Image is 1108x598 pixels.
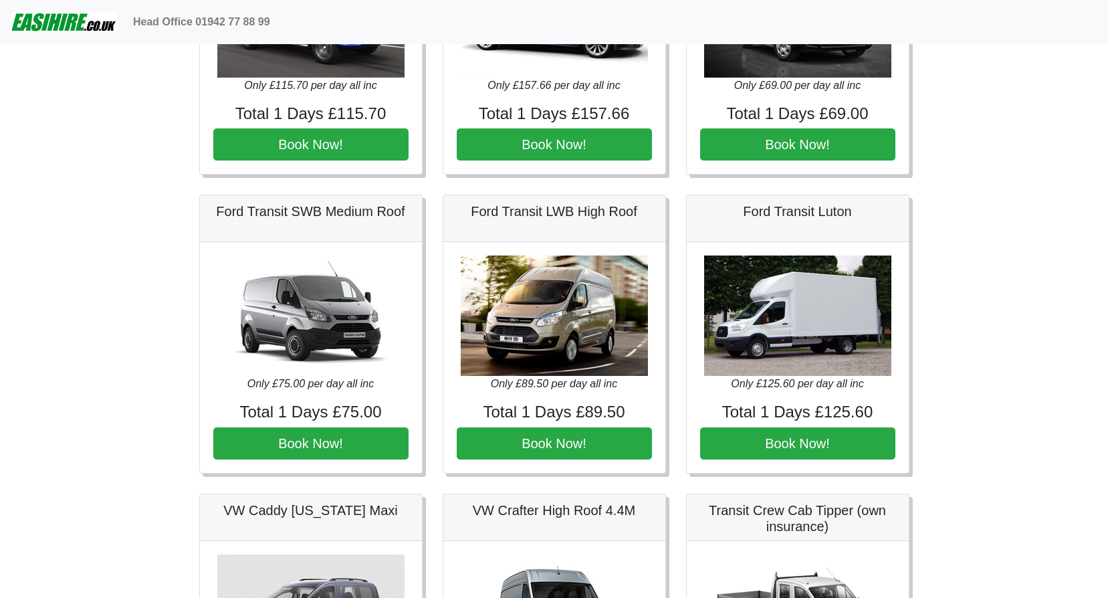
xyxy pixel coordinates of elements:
[700,203,895,219] h5: Ford Transit Luton
[244,80,376,91] i: Only £115.70 per day all inc
[734,80,861,91] i: Only £69.00 per day all inc
[247,378,374,389] i: Only £75.00 per day all inc
[700,427,895,460] button: Book Now!
[700,502,895,534] h5: Transit Crew Cab Tipper (own insurance)
[133,16,270,27] b: Head Office 01942 77 88 99
[457,427,652,460] button: Book Now!
[217,256,405,376] img: Ford Transit SWB Medium Roof
[700,128,895,161] button: Book Now!
[213,203,409,219] h5: Ford Transit SWB Medium Roof
[213,502,409,518] h5: VW Caddy [US_STATE] Maxi
[457,502,652,518] h5: VW Crafter High Roof 4.4M
[457,104,652,124] h4: Total 1 Days £157.66
[731,378,863,389] i: Only £125.60 per day all inc
[461,256,648,376] img: Ford Transit LWB High Roof
[213,403,409,422] h4: Total 1 Days £75.00
[213,427,409,460] button: Book Now!
[491,378,617,389] i: Only £89.50 per day all inc
[11,9,117,35] img: easihire_logo_small.png
[213,104,409,124] h4: Total 1 Days £115.70
[128,9,275,35] a: Head Office 01942 77 88 99
[457,128,652,161] button: Book Now!
[457,403,652,422] h4: Total 1 Days £89.50
[487,80,620,91] i: Only £157.66 per day all inc
[213,128,409,161] button: Book Now!
[457,203,652,219] h5: Ford Transit LWB High Roof
[700,104,895,124] h4: Total 1 Days £69.00
[704,256,891,376] img: Ford Transit Luton
[700,403,895,422] h4: Total 1 Days £125.60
